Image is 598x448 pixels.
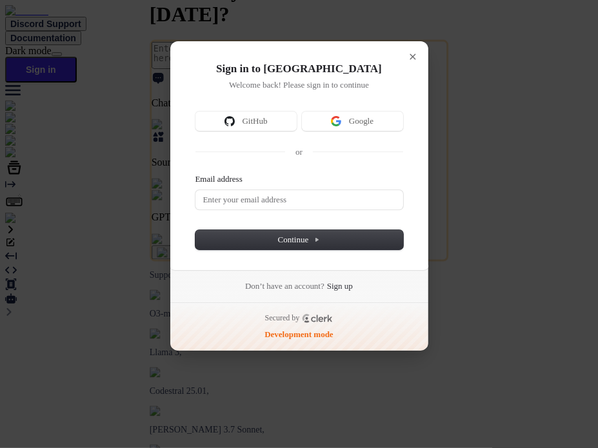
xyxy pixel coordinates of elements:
[278,234,321,246] span: Continue
[245,280,324,292] span: Don’t have an account?
[195,61,403,77] h1: Sign in to [GEOGRAPHIC_DATA]
[195,112,297,131] button: Sign in with GitHubGitHub
[195,190,403,209] input: Enter your email address
[264,329,334,340] p: Development mode
[349,115,374,127] span: Google
[265,313,300,324] p: Secured by
[402,46,424,68] button: Close modal
[224,116,235,126] img: Sign in with GitHub
[195,79,403,91] p: Welcome back! Please sign in to continue
[243,115,268,127] span: GitHub
[195,173,243,185] label: Email address
[327,280,353,292] a: Sign up
[295,146,303,158] p: or
[331,116,341,126] img: Sign in with Google
[195,230,403,249] button: Continue
[302,314,333,323] a: Clerk logo
[302,112,403,131] button: Sign in with GoogleGoogle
